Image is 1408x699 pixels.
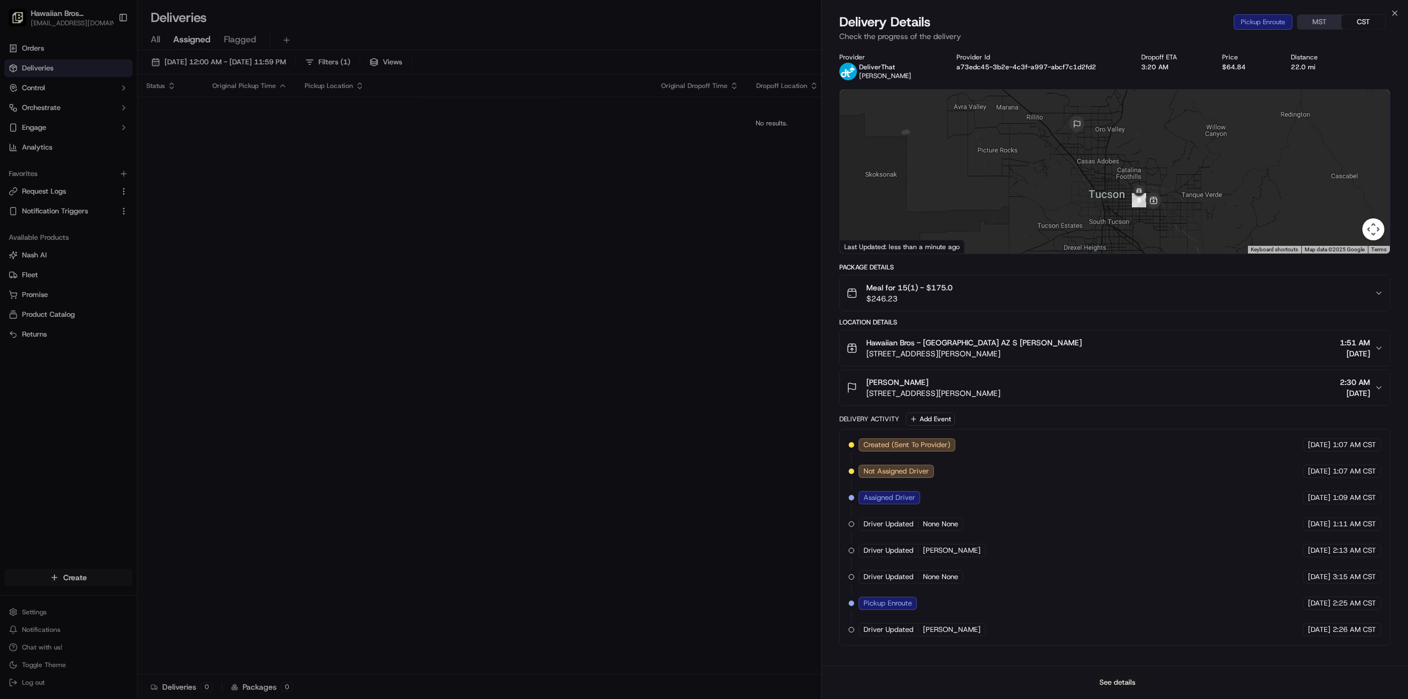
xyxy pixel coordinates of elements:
p: Welcome 👋 [11,44,200,62]
button: Keyboard shortcuts [1251,246,1298,254]
button: MST [1297,15,1341,29]
span: [STREET_ADDRESS][PERSON_NAME] [866,388,1000,399]
input: Got a question? Start typing here... [29,71,198,82]
span: [DATE] [1308,493,1330,503]
span: [DATE] [1340,388,1370,399]
span: [DATE] [1308,625,1330,635]
button: [PERSON_NAME][STREET_ADDRESS][PERSON_NAME]2:30 AM[DATE] [840,370,1390,405]
span: [PERSON_NAME] [859,71,911,80]
div: 22.0 mi [1291,63,1345,71]
span: Driver Updated [864,625,914,635]
img: Google [843,239,879,254]
div: $64.84 [1222,63,1273,71]
img: Nash [11,11,33,33]
a: Terms (opens in new tab) [1371,246,1387,252]
button: a73edc45-3b2e-4c3f-a997-abcf7c1d2fd2 [956,63,1096,71]
div: Package Details [839,263,1390,272]
button: Map camera controls [1362,218,1384,240]
div: Dropoff ETA [1141,53,1204,62]
span: [DATE] [1308,598,1330,608]
span: [DATE] [1308,466,1330,476]
span: • [91,200,95,209]
span: Driver Updated [864,519,914,529]
span: 3:15 AM CST [1333,572,1376,582]
button: See details [1094,675,1140,690]
div: 💻 [93,247,102,256]
span: [DATE] [1308,546,1330,555]
button: Add Event [906,412,955,426]
span: Meal for 15(1) - $175.0 [866,282,953,293]
span: [PERSON_NAME] [923,625,981,635]
img: 9188753566659_6852d8bf1fb38e338040_72.png [23,105,43,125]
a: 💻API Documentation [89,241,181,261]
span: [PERSON_NAME] [923,546,981,555]
button: See all [170,141,200,154]
img: 1736555255976-a54dd68f-1ca7-489b-9aae-adbdc363a1c4 [22,171,31,180]
span: [PERSON_NAME] [866,377,928,388]
div: 3:20 AM [1141,63,1204,71]
button: Start new chat [187,108,200,122]
div: Start new chat [50,105,180,116]
img: 1736555255976-a54dd68f-1ca7-489b-9aae-adbdc363a1c4 [22,201,31,210]
img: 1736555255976-a54dd68f-1ca7-489b-9aae-adbdc363a1c4 [11,105,31,125]
span: None None [923,572,958,582]
span: 1:07 AM CST [1333,466,1376,476]
div: Provider [839,53,939,62]
span: Pickup Enroute [864,598,912,608]
div: Delivery Activity [839,415,899,423]
img: profile_deliverthat_partner.png [839,63,857,80]
span: [DATE] [1308,572,1330,582]
span: 1:09 AM CST [1333,493,1376,503]
span: API Documentation [104,246,177,257]
span: Driver Updated [864,572,914,582]
span: • [91,170,95,179]
span: 1:07 AM CST [1333,440,1376,450]
span: 1:11 AM CST [1333,519,1376,529]
a: Powered byPylon [78,272,133,281]
span: 2:30 AM [1340,377,1370,388]
span: 1:51 AM [1340,337,1370,348]
img: Brittany Newman [11,160,29,178]
div: Distance [1291,53,1345,62]
span: Hawaiian Bros - [GEOGRAPHIC_DATA] AZ S [PERSON_NAME] [866,337,1082,348]
img: Masood Aslam [11,190,29,207]
span: Assigned Driver [864,493,915,503]
span: Delivery Details [839,13,931,31]
p: DeliverThat [859,63,911,71]
div: Price [1222,53,1273,62]
span: Knowledge Base [22,246,84,257]
span: [DATE] [1308,519,1330,529]
div: Past conversations [11,143,74,152]
span: [PERSON_NAME] [34,200,89,209]
div: Location Details [839,318,1390,327]
div: We're available if you need us! [50,116,151,125]
span: Driver Updated [864,546,914,555]
a: 📗Knowledge Base [7,241,89,261]
span: $246.23 [866,293,953,304]
span: [DATE] [97,170,120,179]
span: [DATE] [1308,440,1330,450]
span: Created (Sent To Provider) [864,440,950,450]
span: 2:25 AM CST [1333,598,1376,608]
span: [STREET_ADDRESS][PERSON_NAME] [866,348,1082,359]
span: [PERSON_NAME] [34,170,89,179]
span: Map data ©2025 Google [1305,246,1365,252]
p: Check the progress of the delivery [839,31,1390,42]
a: Open this area in Google Maps (opens a new window) [843,239,879,254]
span: [DATE] [1340,348,1370,359]
button: Hawaiian Bros - [GEOGRAPHIC_DATA] AZ S [PERSON_NAME][STREET_ADDRESS][PERSON_NAME]1:51 AM[DATE] [840,331,1390,366]
span: 2:13 AM CST [1333,546,1376,555]
span: [DATE] [97,200,120,209]
button: Meal for 15(1) - $175.0$246.23 [840,276,1390,311]
span: Not Assigned Driver [864,466,929,476]
button: CST [1341,15,1385,29]
div: 📗 [11,247,20,256]
span: None None [923,519,958,529]
div: Provider Id [956,53,1124,62]
span: Pylon [109,273,133,281]
span: 2:26 AM CST [1333,625,1376,635]
div: Last Updated: less than a minute ago [840,240,965,254]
